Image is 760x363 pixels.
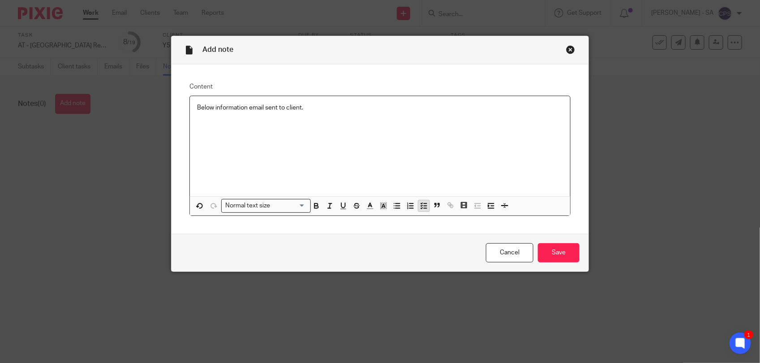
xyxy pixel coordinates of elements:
span: Normal text size [223,201,272,211]
input: Search for option [273,201,305,211]
input: Save [538,243,580,262]
span: Add note [202,46,233,53]
div: Close this dialog window [566,45,575,54]
p: Below information email sent to client. [197,103,563,112]
a: Cancel [486,243,533,262]
div: 1 [744,330,753,339]
label: Content [189,82,571,91]
div: Search for option [221,199,311,213]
